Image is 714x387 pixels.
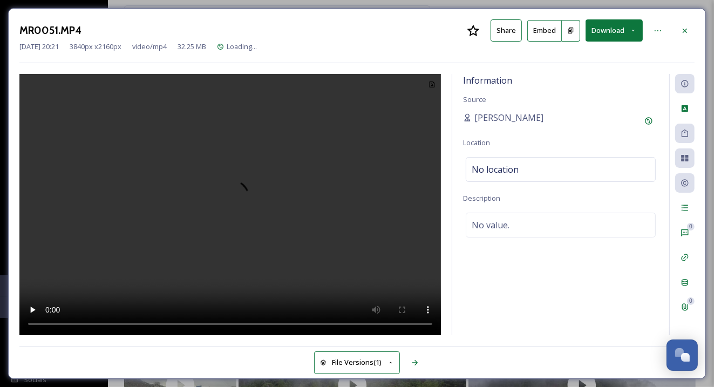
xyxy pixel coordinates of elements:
span: No location [472,163,519,176]
button: Share [491,19,522,42]
span: 3840 px x 2160 px [70,42,121,52]
span: No value. [472,219,509,232]
button: Embed [527,20,562,42]
span: Location [463,138,490,147]
div: 0 [687,297,695,305]
div: 0 [687,223,695,230]
span: Source [463,94,486,104]
span: video/mp4 [132,42,167,52]
h3: MR0051.MP4 [19,23,81,38]
span: [PERSON_NAME] [474,111,543,124]
button: Download [586,19,643,42]
span: 32.25 MB [178,42,206,52]
span: [DATE] 20:21 [19,42,59,52]
span: Information [463,74,512,86]
button: Open Chat [667,340,698,371]
button: File Versions(1) [314,351,400,374]
span: Loading... [227,42,257,51]
span: Description [463,193,500,203]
